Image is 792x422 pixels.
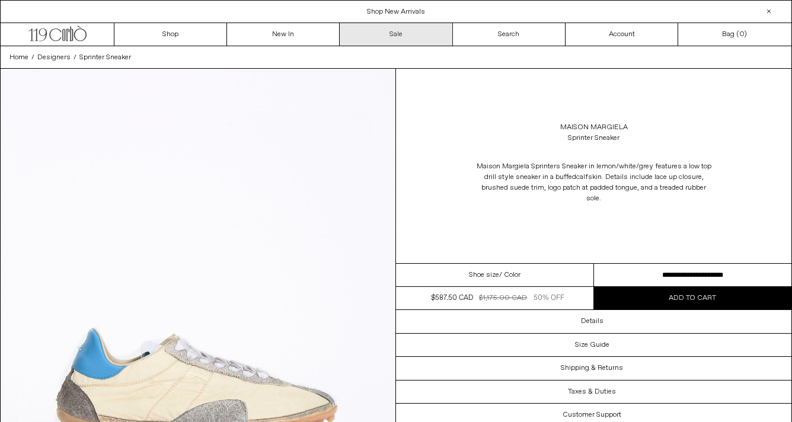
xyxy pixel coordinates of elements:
span: Maison Margiela Sprinters Sneaker in lemon/white/grey features a low top drill style sneaker in a... [477,162,711,182]
span: 0 [739,30,744,39]
div: $587.50 CAD [431,293,473,303]
h3: Taxes & Duties [568,388,616,396]
a: Account [566,23,678,46]
span: Home [9,53,28,62]
h3: Size Guide [575,341,609,349]
h3: Details [581,317,603,325]
span: ) [739,29,747,40]
a: Maison Margiela [560,122,628,133]
span: / [31,52,34,63]
div: 50% OFF [534,293,564,303]
span: / [74,52,76,63]
span: Designers [37,53,71,62]
h3: Shipping & Returns [561,364,623,372]
a: Designers [37,52,71,63]
a: Bag () [678,23,791,46]
a: Sale [340,23,452,46]
h3: Customer Support [563,411,621,419]
div: Sprinter Sneaker [568,133,619,143]
span: Shoe size [469,270,499,280]
div: $1,175.00 CAD [479,293,527,303]
span: Sprinter Sneaker [79,53,131,62]
a: Home [9,52,28,63]
span: / Color [499,270,520,280]
a: Shop [114,23,227,46]
a: Shop New Arrivals [367,7,425,17]
a: New In [227,23,340,46]
button: Add to cart [594,287,792,309]
a: Sprinter Sneaker [79,52,131,63]
span: Add to cart [669,293,716,303]
span: calfskin. Details include lace up closure, brushed suede trim, logo patch at padded tongue, and a... [481,172,706,203]
a: Search [453,23,566,46]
